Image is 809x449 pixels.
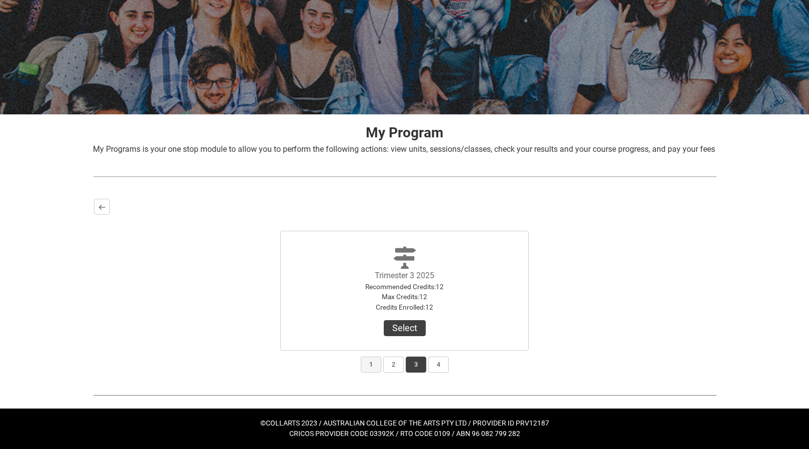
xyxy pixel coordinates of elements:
[428,357,449,373] button: 4
[406,357,426,373] button: 3
[349,302,461,312] div: Credits Enrolled : 12
[93,171,717,182] img: REDU_GREY_LINE
[93,144,715,154] span: My Programs is your one stop module to allow you to perform the following actions: view units, se...
[94,199,110,215] button: Back
[384,320,426,336] button: Trimester 3 2025Recommended Credits:12Max Credits:12Credits Enrolled:12
[349,282,461,292] div: Recommended Credits : 12
[349,292,461,302] div: Max Credits : 12
[93,390,717,400] img: REDU_GREY_LINE
[375,271,434,280] label: Trimester 3 2025
[361,357,381,373] button: 1
[366,124,443,141] strong: My Program
[383,357,404,373] button: 2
